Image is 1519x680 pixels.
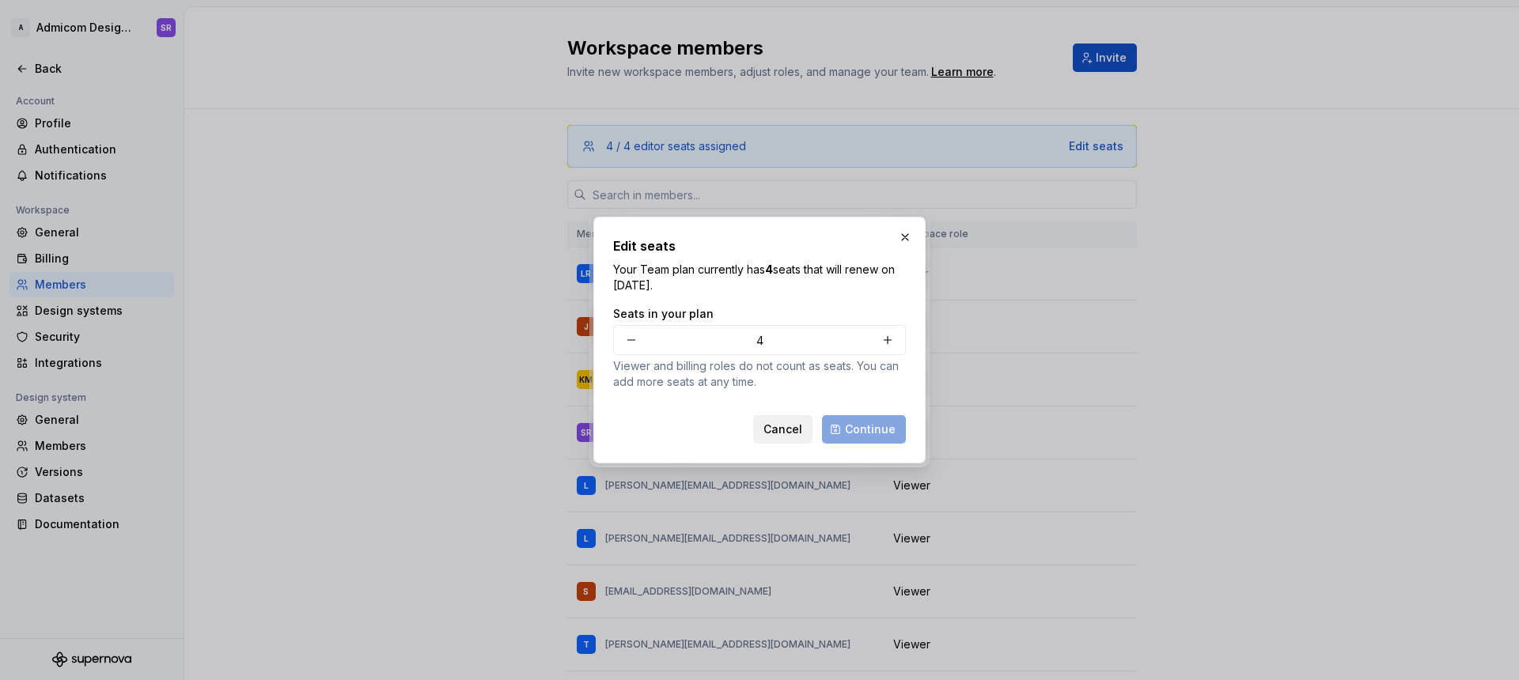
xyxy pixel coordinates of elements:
p: Your Team plan currently has seats that will renew on [DATE]. [613,262,906,293]
label: Seats in your plan [613,306,714,322]
p: Viewer and billing roles do not count as seats. You can add more seats at any time. [613,358,906,390]
span: Cancel [763,421,802,437]
b: 4 [765,263,773,276]
button: Cancel [753,415,813,444]
h2: Edit seats [613,236,906,255]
